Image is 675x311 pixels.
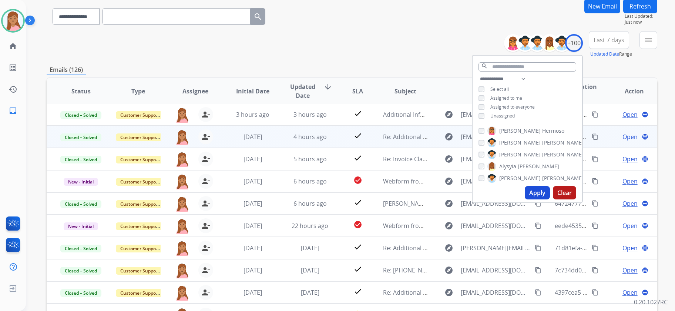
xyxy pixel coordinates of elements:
[444,221,453,230] mat-icon: explore
[292,222,328,230] span: 22 hours ago
[60,267,101,275] span: Closed – Solved
[116,111,164,119] span: Customer Support
[236,87,269,96] span: Initial Date
[175,174,189,189] img: agent-avatar
[64,222,98,230] span: New - Initial
[592,111,598,118] mat-icon: content_copy
[444,266,453,275] mat-icon: explore
[175,129,189,145] img: agent-avatar
[461,266,530,275] span: [EMAIL_ADDRESS][DOMAIN_NAME]
[542,139,584,146] span: [PERSON_NAME]
[542,127,564,135] span: Hermoso
[555,244,667,252] span: 71d81efa-81bc-4085-be8f-0950070bd263
[642,178,648,185] mat-icon: language
[535,200,541,207] mat-icon: content_copy
[383,133,456,141] span: Re: Additional Information
[9,63,17,72] mat-icon: list_alt
[461,155,530,163] span: [EMAIL_ADDRESS][DOMAIN_NAME]
[244,288,262,297] span: [DATE]
[525,186,550,199] button: Apply
[383,266,444,274] span: Re: [PHONE_NUMBER]
[592,267,598,274] mat-icon: content_copy
[642,222,648,229] mat-icon: language
[499,127,541,135] span: [PERSON_NAME]
[175,241,189,256] img: agent-avatar
[201,110,210,119] mat-icon: person_remove
[499,139,541,146] span: [PERSON_NAME]
[565,34,583,52] div: +100
[9,106,17,115] mat-icon: inbox
[383,110,470,119] span: Additional Information Needed
[383,288,456,297] span: Re: Additional information
[201,132,210,141] mat-icon: person_remove
[518,163,559,170] span: [PERSON_NAME]
[353,242,362,251] mat-icon: check
[461,221,530,230] span: [EMAIL_ADDRESS][DOMAIN_NAME]
[555,199,662,208] span: 64724777-559e-48c5-bfff-b6df00f62058
[383,155,554,163] span: Re: Invoice Claim ID: 45a99bfc-766a-4ddb-8a52-09db2f62bd62
[288,82,318,100] span: Updated Date
[116,222,164,230] span: Customer Support
[175,263,189,278] img: agent-avatar
[444,110,453,119] mat-icon: explore
[383,222,551,230] span: Webform from [EMAIL_ADDRESS][DOMAIN_NAME] on [DATE]
[592,133,598,140] mat-icon: content_copy
[9,42,17,51] mat-icon: home
[499,151,541,158] span: [PERSON_NAME]
[353,153,362,162] mat-icon: check
[642,133,648,140] mat-icon: language
[592,245,598,251] mat-icon: content_copy
[236,110,269,119] span: 3 hours ago
[394,87,416,96] span: Subject
[60,156,101,163] span: Closed – Solved
[116,156,164,163] span: Customer Support
[301,244,319,252] span: [DATE]
[535,267,541,274] mat-icon: content_copy
[553,186,576,199] button: Clear
[201,288,210,297] mat-icon: person_remove
[499,163,516,170] span: Alysyia
[383,199,482,208] span: [PERSON_NAME] [PHONE_NUMBER]
[481,63,488,69] mat-icon: search
[116,267,164,275] span: Customer Support
[589,31,629,49] button: Last 7 days
[622,244,638,252] span: Open
[353,131,362,140] mat-icon: check
[622,110,638,119] span: Open
[253,12,262,21] mat-icon: search
[642,200,648,207] mat-icon: language
[293,133,327,141] span: 4 hours ago
[353,109,362,118] mat-icon: check
[499,175,541,182] span: [PERSON_NAME]
[600,78,657,104] th: Action
[353,265,362,274] mat-icon: check
[116,289,164,297] span: Customer Support
[622,288,638,297] span: Open
[592,200,598,207] mat-icon: content_copy
[244,133,262,141] span: [DATE]
[383,244,456,252] span: Re: Additional information
[353,198,362,207] mat-icon: check
[60,200,101,208] span: Closed – Solved
[490,86,509,92] span: Select all
[201,266,210,275] mat-icon: person_remove
[353,176,362,185] mat-icon: check_circle
[301,288,319,297] span: [DATE]
[642,156,648,162] mat-icon: language
[461,132,530,141] span: [EMAIL_ADDRESS][DOMAIN_NAME]
[116,245,164,252] span: Customer Support
[590,51,619,57] button: Updated Date
[293,199,327,208] span: 6 hours ago
[444,155,453,163] mat-icon: explore
[535,289,541,296] mat-icon: content_copy
[642,111,648,118] mat-icon: language
[625,19,657,25] span: Just now
[71,87,91,96] span: Status
[490,95,522,101] span: Assigned to me
[116,200,164,208] span: Customer Support
[444,132,453,141] mat-icon: explore
[383,177,551,185] span: Webform from [EMAIL_ADDRESS][DOMAIN_NAME] on [DATE]
[244,155,262,163] span: [DATE]
[592,178,598,185] mat-icon: content_copy
[47,65,86,75] p: Emails (126)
